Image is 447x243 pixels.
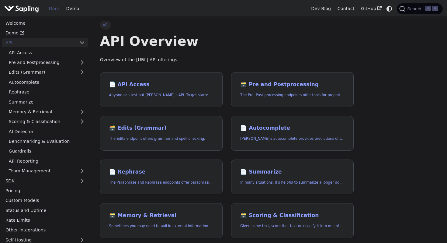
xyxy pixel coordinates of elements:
a: Status and Uptime [2,206,88,215]
p: Sapling's autocomplete provides predictions of the next few characters or words [240,136,345,142]
a: 🗃️ Pre and PostprocessingThe Pre- Post-processing endpoints offer tools for preparing your text d... [231,72,354,107]
a: Memory & Retrieval [5,107,88,116]
p: Overview of the [URL] API offerings. [100,56,354,64]
h1: API Overview [100,33,354,49]
p: Sometimes you may need to pull in external information that doesn't fit in the context size of an... [109,223,213,229]
a: 📄️ API AccessAnyone can test out [PERSON_NAME]'s API. To get started with the API, simply: [100,72,223,107]
a: 🗃️ Memory & RetrievalSometimes you may need to pull in external information that doesn't fit in t... [100,203,223,238]
a: API [2,38,76,47]
button: Search (Command+K) [397,3,442,14]
a: Benchmarking & Evaluation [5,137,88,146]
a: 📄️ RephraseThe Paraphrase and Rephrase endpoints offer paraphrasing for particular styles. [100,160,223,195]
a: Demo [2,29,88,37]
kbd: ⌘ [425,6,431,11]
a: 🗃️ Scoring & ClassificationGiven some text, score that text or classify it into one of a set of p... [231,203,354,238]
a: 📄️ SummarizeIn many situations, it's helpful to summarize a longer document into a shorter, more ... [231,160,354,195]
a: Summarize [5,97,88,106]
a: Demo [63,4,82,13]
kbd: K [432,6,438,11]
a: Guardrails [5,147,88,156]
a: Edits (Grammar) [5,68,88,77]
h2: Edits (Grammar) [109,125,213,132]
a: API Access [5,48,88,57]
a: GitHub [358,4,385,13]
a: API Reporting [5,157,88,165]
a: Welcome [2,19,88,27]
a: Rephrase [5,88,88,97]
a: Rate Limits [2,216,88,225]
p: Given some text, score that text or classify it into one of a set of pre-specified categories. [240,223,345,229]
a: AI Detector [5,127,88,136]
a: Pricing [2,186,88,195]
h2: API Access [109,81,213,88]
a: 📄️ Autocomplete[PERSON_NAME]'s autocomplete provides predictions of the next few characters or words [231,116,354,151]
p: The Paraphrase and Rephrase endpoints offer paraphrasing for particular styles. [109,180,213,185]
h2: Pre and Postprocessing [240,81,345,88]
span: Search [405,6,425,11]
p: The Pre- Post-processing endpoints offer tools for preparing your text data for ingestation as we... [240,92,345,98]
a: Docs [46,4,63,13]
h2: Memory & Retrieval [109,212,213,219]
a: Custom Models [2,196,88,205]
a: Scoring & Classification [5,117,88,126]
h2: Scoring & Classification [240,212,345,219]
a: 🗃️ Edits (Grammar)The Edits endpoint offers grammar and spell checking. [100,116,223,151]
h2: Rephrase [109,169,213,175]
p: Anyone can test out Sapling's API. To get started with the API, simply: [109,92,213,98]
p: The Edits endpoint offers grammar and spell checking. [109,136,213,142]
a: Other Integrations [2,226,88,234]
p: In many situations, it's helpful to summarize a longer document into a shorter, more easily diges... [240,180,345,185]
nav: Breadcrumbs [100,21,354,29]
h2: Summarize [240,169,345,175]
h2: Autocomplete [240,125,345,132]
a: SDK [2,176,76,185]
a: Dev Blog [308,4,334,13]
a: Autocomplete [5,78,88,86]
a: Sapling.ai [4,4,41,13]
a: Team Management [5,167,88,175]
a: Contact [334,4,358,13]
button: Collapse sidebar category 'API' [76,38,88,47]
span: API [100,21,111,29]
button: Expand sidebar category 'SDK' [76,176,88,185]
button: Switch between dark and light mode (currently system mode) [385,4,394,13]
a: Pre and Postprocessing [5,58,88,67]
img: Sapling.ai [4,4,39,13]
